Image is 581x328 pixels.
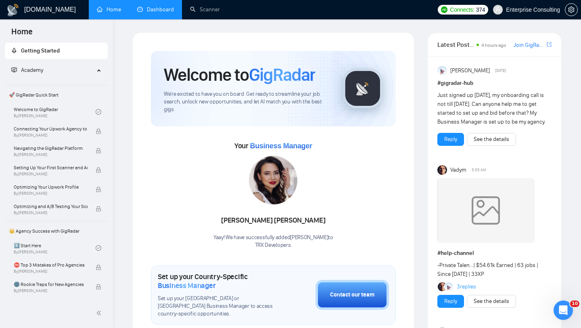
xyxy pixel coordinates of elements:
[476,5,485,14] span: 374
[437,66,447,76] img: Anisuzzaman Khan
[437,249,552,258] h1: # help-channel
[164,64,315,86] h1: Welcome to
[14,191,88,196] span: By [PERSON_NAME]
[14,269,88,274] span: By [PERSON_NAME]
[547,41,552,48] a: export
[21,47,60,54] span: Getting Started
[457,283,476,291] a: 3replies
[250,142,312,150] span: Business Manager
[14,144,88,152] span: Navigating the GigRadar Platform
[316,280,389,310] button: Contact our team
[437,178,534,243] img: weqQh+iSagEgQAAAABJRU5ErkJggg==
[137,6,174,13] a: dashboardDashboard
[481,42,506,48] span: 4 hours ago
[14,172,88,177] span: By [PERSON_NAME]
[450,66,490,75] span: [PERSON_NAME]
[158,272,275,290] h1: Set up your Country-Specific
[450,166,466,175] span: Vadym
[14,133,88,138] span: By [PERSON_NAME]
[11,67,17,73] span: fund-projection-screen
[164,90,330,114] span: We're excited to have you on board. Get ready to streamline your job search, unlock new opportuni...
[14,261,88,269] span: ⛔ Top 3 Mistakes of Pro Agencies
[14,288,88,293] span: By [PERSON_NAME]
[467,295,516,308] button: See the details
[96,128,101,134] span: lock
[6,223,107,239] span: 👑 Agency Success with GigRadar
[467,133,516,146] button: See the details
[14,152,88,157] span: By [PERSON_NAME]
[565,6,577,13] span: setting
[474,135,509,144] a: See the details
[213,242,333,249] p: TRX Developers .
[565,3,578,16] button: setting
[234,141,312,150] span: Your
[437,262,538,278] span: - | $54.61k Earned | 63 jobs | Since [DATE] | 33XP
[97,6,121,13] a: homeHome
[5,43,108,59] li: Getting Started
[437,133,464,146] button: Reply
[11,48,17,53] span: rocket
[96,109,101,115] span: check-circle
[450,5,474,14] span: Connects:
[514,41,545,50] a: Join GigRadar Slack Community
[437,295,464,308] button: Reply
[441,6,447,13] img: upwork-logo.png
[96,245,101,251] span: check-circle
[21,67,43,74] span: Academy
[158,295,275,318] span: Set up your [GEOGRAPHIC_DATA] or [GEOGRAPHIC_DATA] Business Manager to access country-specific op...
[437,79,552,88] h1: # gigradar-hub
[437,40,474,50] span: Latest Posts from the GigRadar Community
[437,165,447,175] img: Vadym
[96,167,101,173] span: lock
[14,210,88,215] span: By [PERSON_NAME]
[96,148,101,153] span: lock
[444,282,453,291] img: Anisuzzaman Khan
[96,309,104,317] span: double-left
[444,135,457,144] a: Reply
[14,103,96,121] a: Welcome to GigRadarBy[PERSON_NAME]
[6,4,19,17] img: logo
[565,6,578,13] a: setting
[437,92,545,125] span: Just signed up [DATE], my onboarding call is not till [DATE]. Can anyone help me to get started t...
[6,87,107,103] span: 🚀 GigRadar Quick Start
[14,125,88,133] span: Connecting Your Upwork Agency to GigRadar
[213,214,333,227] div: [PERSON_NAME] [PERSON_NAME]
[249,156,297,204] img: 1687292848110-34.jpg
[213,234,333,249] div: Yaay! We have successfully added [PERSON_NAME] to
[570,301,579,307] span: 10
[96,206,101,212] span: lock
[96,187,101,192] span: lock
[158,281,215,290] span: Business Manager
[5,26,39,43] span: Home
[11,67,43,74] span: Academy
[249,64,315,86] span: GigRadar
[14,280,88,288] span: 🌚 Rookie Traps for New Agencies
[444,297,457,306] a: Reply
[14,183,88,191] span: Optimizing Your Upwork Profile
[495,7,501,13] span: user
[96,284,101,290] span: lock
[330,290,374,299] div: Contact our team
[474,297,509,306] a: See the details
[439,262,473,269] a: Private Talen...
[96,265,101,270] span: lock
[14,164,88,172] span: Setting Up Your First Scanner and Auto-Bidder
[495,67,506,74] span: [DATE]
[190,6,220,13] a: searchScanner
[14,239,96,257] a: 1️⃣ Start HereBy[PERSON_NAME]
[343,68,383,109] img: gigradar-logo.png
[472,166,486,174] span: 5:55 AM
[14,202,88,210] span: Optimizing and A/B Testing Your Scanner for Better Results
[554,301,573,320] iframe: Intercom live chat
